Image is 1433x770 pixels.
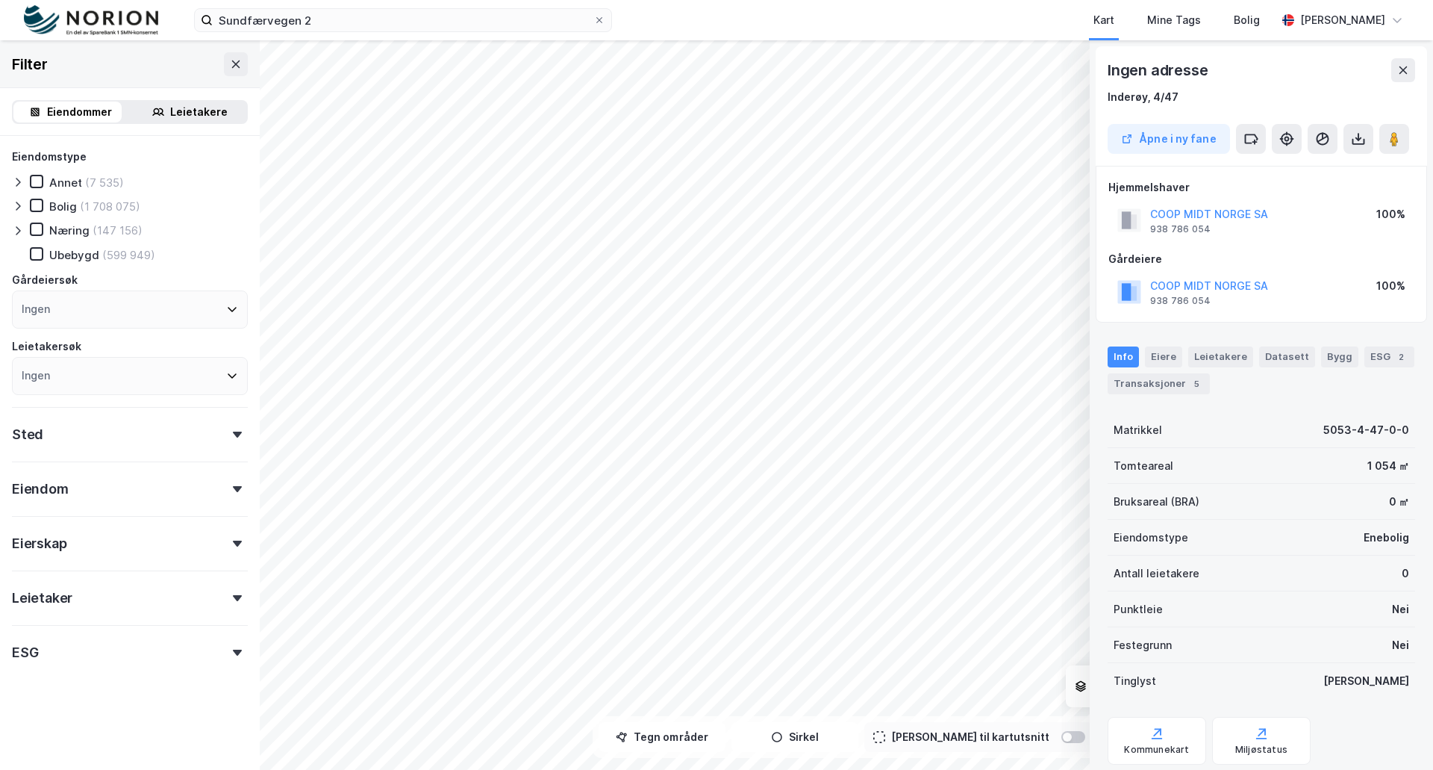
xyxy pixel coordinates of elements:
div: Bruksareal (BRA) [1114,493,1199,511]
div: Matrikkel [1114,421,1162,439]
div: Kart [1093,11,1114,29]
div: 1 054 ㎡ [1367,457,1409,475]
div: Antall leietakere [1114,565,1199,583]
img: norion-logo.80e7a08dc31c2e691866.png [24,5,158,36]
div: Bolig [1234,11,1260,29]
div: Kommunekart [1124,744,1189,756]
div: Eiendom [12,480,69,498]
div: Ingen adresse [1108,58,1211,82]
div: 938 786 054 [1150,295,1211,307]
div: Tinglyst [1114,672,1156,690]
div: Bygg [1321,347,1358,367]
div: (599 949) [102,248,155,262]
div: [PERSON_NAME] [1323,672,1409,690]
div: 5053-4-47-0-0 [1323,421,1409,439]
div: [PERSON_NAME] [1300,11,1385,29]
input: Søk på adresse, matrikkel, gårdeiere, leietakere eller personer [213,9,593,31]
div: Mine Tags [1147,11,1201,29]
div: 5 [1189,376,1204,391]
div: Datasett [1259,347,1315,367]
div: Leietakersøk [12,338,81,355]
div: 100% [1376,205,1405,223]
div: Transaksjoner [1108,373,1210,394]
div: Leietakere [1188,347,1253,367]
div: Inderøy, 4/47 [1108,88,1178,106]
div: ESG [12,644,38,662]
div: (7 535) [85,176,124,190]
button: Tegn områder [599,722,725,752]
div: Gårdeiersøk [12,271,78,289]
div: Miljøstatus [1235,744,1287,756]
div: Enebolig [1364,529,1409,547]
div: Leietaker [12,589,72,607]
div: Ingen [22,300,50,318]
div: Tomteareal [1114,457,1173,475]
div: Leietakere [170,103,228,121]
div: 2 [1393,350,1408,364]
button: Sirkel [731,722,858,752]
div: Punktleie [1114,600,1163,618]
div: Gårdeiere [1108,250,1414,268]
div: 938 786 054 [1150,223,1211,235]
div: ESG [1364,347,1414,367]
div: 0 [1402,565,1409,583]
div: Eiendomstype [12,148,87,166]
div: Eiendommer [47,103,112,121]
div: Festegrunn [1114,636,1172,654]
div: Næring [49,223,90,237]
div: Hjemmelshaver [1108,178,1414,196]
div: Annet [49,176,82,190]
div: Eiendomstype [1114,529,1188,547]
div: (147 156) [93,223,143,237]
div: (1 708 075) [80,199,140,214]
div: Sted [12,426,43,444]
div: Filter [12,52,48,76]
div: Eierskap [12,535,66,553]
div: Eiere [1145,347,1182,367]
div: Ubebygd [49,248,99,262]
div: Ingen [22,367,50,385]
div: Nei [1392,636,1409,654]
div: 0 ㎡ [1389,493,1409,511]
iframe: Chat Widget [1358,698,1433,770]
button: Åpne i ny fane [1108,124,1230,154]
div: 100% [1376,277,1405,295]
div: Bolig [49,199,77,214]
div: Nei [1392,600,1409,618]
div: [PERSON_NAME] til kartutsnitt [891,728,1049,746]
div: Info [1108,347,1139,367]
